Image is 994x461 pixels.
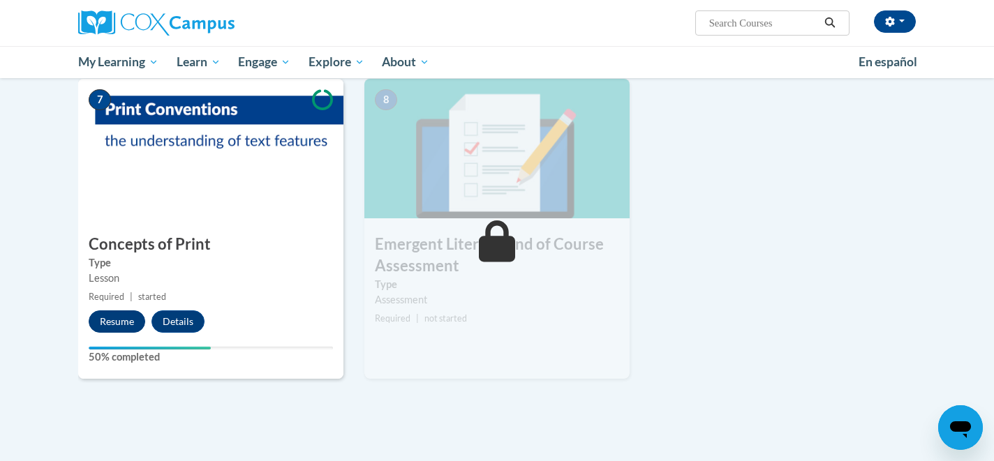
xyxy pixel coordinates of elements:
button: Account Settings [874,10,916,33]
button: Details [151,310,205,333]
span: Explore [309,54,364,70]
span: not started [424,313,467,324]
a: About [373,46,439,78]
iframe: Button to launch messaging window [938,405,983,450]
div: Main menu [57,46,937,78]
h3: Concepts of Print [78,234,343,255]
img: Cox Campus [78,10,235,36]
a: En español [850,47,926,77]
div: Your progress [89,347,211,349]
a: Engage [229,46,299,78]
img: Course Image [364,79,630,218]
span: | [130,292,133,302]
div: Lesson [89,271,333,286]
label: Type [375,277,619,292]
label: 50% completed [89,349,333,365]
span: My Learning [78,54,158,70]
a: My Learning [69,46,168,78]
span: Required [89,292,124,302]
span: Required [375,313,410,324]
span: About [382,54,429,70]
a: Explore [299,46,373,78]
span: Learn [177,54,221,70]
button: Resume [89,310,145,333]
label: Type [89,255,333,271]
img: Course Image [78,79,343,218]
span: Engage [238,54,290,70]
span: 8 [375,89,397,110]
input: Search Courses [708,15,819,31]
span: 7 [89,89,111,110]
button: Search [819,15,840,31]
span: started [138,292,166,302]
h3: Emergent Literacy End of Course Assessment [364,234,630,277]
a: Learn [168,46,230,78]
span: En español [859,54,917,69]
div: Assessment [375,292,619,308]
a: Cox Campus [78,10,343,36]
span: | [416,313,419,324]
